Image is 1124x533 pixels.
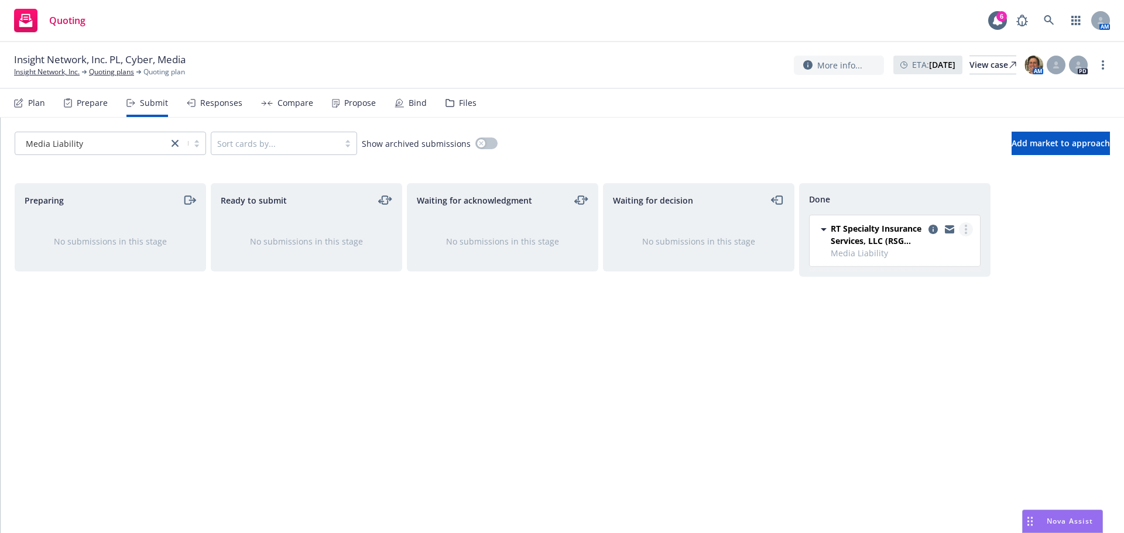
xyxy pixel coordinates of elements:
div: Bind [409,98,427,108]
span: Insight Network, Inc. PL, Cyber, Media [14,53,186,67]
a: Insight Network, Inc. [14,67,80,77]
div: No submissions in this stage [426,235,579,247]
div: 6 [996,11,1007,22]
span: Waiting for decision [613,194,693,207]
div: Propose [344,98,376,108]
a: Switch app [1064,9,1088,32]
a: moveLeft [770,193,784,207]
a: moveLeftRight [378,193,392,207]
img: photo [1024,56,1043,74]
a: moveLeftRight [574,193,588,207]
div: Responses [200,98,242,108]
span: Media Liability [26,137,83,150]
span: Done [809,193,830,205]
span: Waiting for acknowledgment [417,194,532,207]
div: No submissions in this stage [34,235,187,247]
a: Quoting plans [89,67,134,77]
div: Prepare [77,98,108,108]
span: Quoting plan [143,67,185,77]
button: Add market to approach [1012,132,1110,155]
div: Plan [28,98,45,108]
div: Compare [277,98,313,108]
a: more [959,222,973,236]
a: copy logging email [926,222,940,236]
span: Quoting [49,16,85,25]
strong: [DATE] [929,59,955,70]
a: more [1096,58,1110,72]
a: close [168,136,182,150]
button: Nova Assist [1022,510,1103,533]
div: No submissions in this stage [622,235,775,247]
div: Submit [140,98,168,108]
div: No submissions in this stage [230,235,383,247]
a: Report a Bug [1010,9,1034,32]
button: More info... [794,56,884,75]
span: Nova Assist [1047,516,1093,526]
span: Media Liability [831,247,973,259]
a: Search [1037,9,1061,32]
span: RT Specialty Insurance Services, LLC (RSG Specialty, LLC) [831,222,924,247]
span: More info... [817,59,862,71]
div: Files [459,98,477,108]
a: Quoting [9,4,90,37]
a: copy logging email [943,222,957,236]
span: Add market to approach [1012,137,1110,149]
a: View case [969,56,1016,74]
span: Preparing [25,194,64,207]
div: Drag to move [1023,510,1037,532]
a: moveRight [182,193,196,207]
span: ETA : [912,59,955,71]
span: Show archived submissions [362,137,471,150]
span: Media Liability [21,137,162,150]
span: Ready to submit [221,194,287,207]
